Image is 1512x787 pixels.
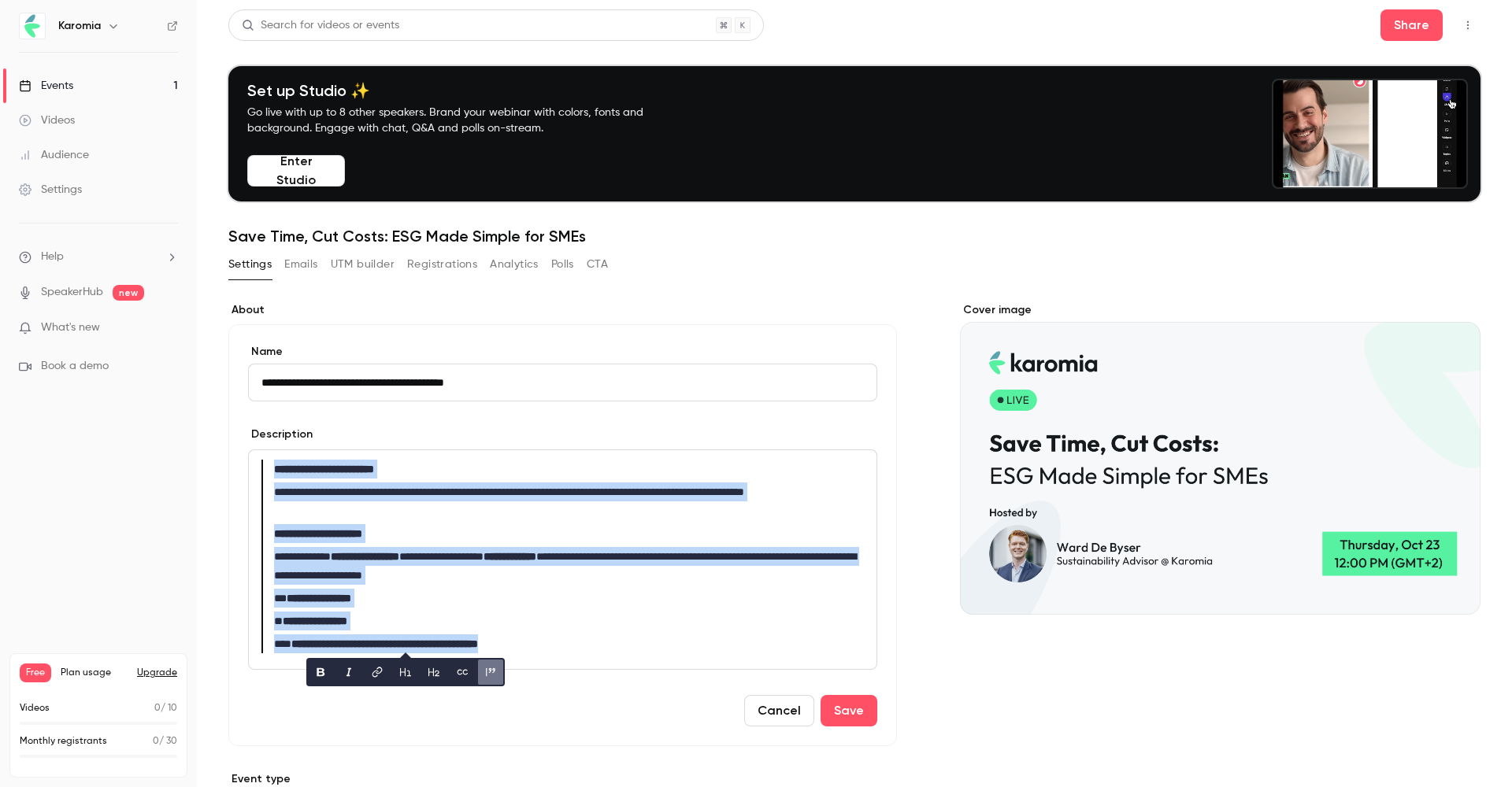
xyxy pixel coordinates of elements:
button: CTA [587,252,608,277]
button: Upgrade [137,667,177,679]
span: What's new [41,320,100,336]
button: Settings [228,252,272,277]
h4: Set up Studio ✨ [247,81,680,100]
button: Cancel [744,695,814,726]
span: Plan usage [61,667,128,679]
h6: Karomia [58,18,101,34]
button: bold [308,660,333,685]
button: Save [821,695,877,726]
li: help-dropdown-opener [19,249,178,265]
a: SpeakerHub [41,284,103,301]
div: editor [249,450,876,669]
p: / 30 [153,734,177,748]
p: Go live with up to 8 other speakers. Brand your webinar with colors, fonts and background. Engage... [247,105,680,136]
div: Search for videos or events [242,17,399,34]
section: Cover image [960,302,1480,615]
button: UTM builder [331,252,395,277]
iframe: Noticeable Trigger [159,321,178,335]
div: Settings [19,182,82,198]
p: Event type [228,771,897,787]
span: 0 [153,737,159,746]
img: Karomia [20,13,45,39]
label: Description [248,427,313,442]
button: Share [1380,9,1443,41]
button: blockquote [478,660,503,685]
div: Audience [19,147,89,163]
p: / 10 [154,701,177,715]
section: description [248,449,877,670]
button: Enter Studio [247,155,345,187]
button: Emails [284,252,317,277]
p: Monthly registrants [20,734,107,748]
label: Cover image [960,302,1480,318]
span: 0 [154,704,161,713]
span: Book a demo [41,358,109,375]
label: Name [248,344,877,360]
button: Polls [551,252,574,277]
p: Videos [20,701,50,715]
button: italic [336,660,361,685]
button: Registrations [407,252,477,277]
span: new [113,285,144,301]
span: Help [41,249,64,265]
button: Analytics [490,252,539,277]
div: Events [19,78,73,94]
span: Free [20,663,51,682]
h1: Save Time, Cut Costs: ESG Made Simple for SMEs [228,227,1480,246]
div: Videos [19,113,75,128]
button: link [365,660,390,685]
label: About [228,302,897,318]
